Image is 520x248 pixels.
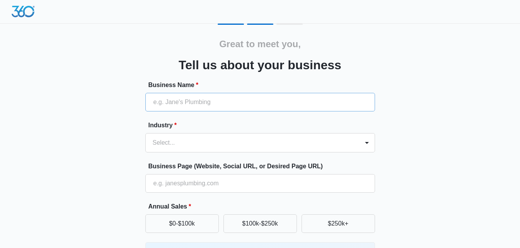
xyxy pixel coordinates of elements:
label: Annual Sales [148,202,378,211]
button: $250k+ [302,214,375,233]
button: $100k-$250k [223,214,297,233]
label: Business Name [148,80,378,90]
label: Business Page (Website, Social URL, or Desired Page URL) [148,162,378,171]
h3: Tell us about your business [179,56,341,74]
h2: Great to meet you, [219,37,301,51]
label: Industry [148,121,378,130]
input: e.g. Jane's Plumbing [145,93,375,111]
button: $0-$100k [145,214,219,233]
input: e.g. janesplumbing.com [145,174,375,193]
